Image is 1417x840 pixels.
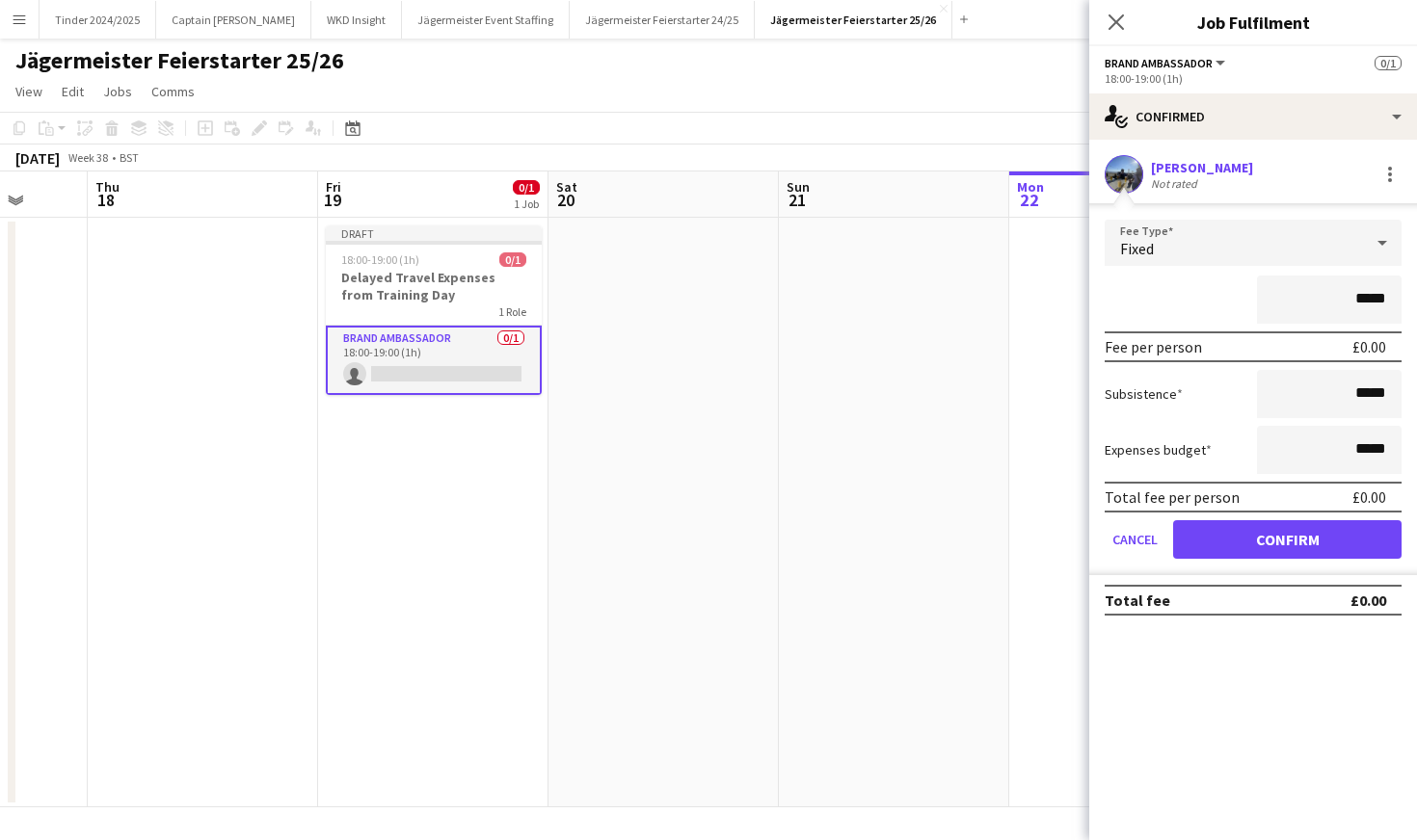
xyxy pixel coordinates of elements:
span: 18:00-19:00 (1h) [341,252,419,267]
button: Jägermeister Feierstarter 25/26 [755,1,952,39]
h3: Delayed Travel Expenses from Training Day [326,269,542,303]
button: Cancel [1105,520,1165,559]
span: Brand Ambassador [1105,56,1213,70]
span: 21 [784,189,810,211]
span: 0/1 [513,180,540,195]
button: Jägermeister Feierstarter 24/25 [570,1,755,39]
button: Confirm [1173,520,1402,559]
button: Tinder 2024/2025 [40,1,156,39]
app-card-role: Brand Ambassador0/118:00-19:00 (1h) [326,326,542,395]
div: Total fee [1105,591,1170,610]
span: Comms [151,83,195,100]
span: Week 38 [64,150,112,165]
div: 18:00-19:00 (1h) [1105,71,1402,86]
div: Fee per person [1105,337,1202,356]
span: Thu [95,178,120,196]
span: Edit [62,83,84,100]
div: BST [120,150,139,165]
a: View [8,79,50,104]
span: 1 Role [498,304,526,319]
h3: Job Fulfilment [1089,10,1417,35]
span: Sun [787,178,810,196]
span: Mon [1017,178,1044,196]
div: £0.00 [1350,591,1386,610]
label: Subsistence [1105,385,1183,403]
span: 19 [323,189,341,211]
span: View [15,83,42,100]
span: 18 [93,189,120,211]
a: Comms [144,79,202,104]
div: £0.00 [1352,337,1386,356]
div: [PERSON_NAME] [1151,159,1253,176]
div: Not rated [1151,176,1201,191]
span: Sat [556,178,577,196]
a: Edit [54,79,92,104]
span: Fixed [1120,239,1154,258]
span: Jobs [103,83,132,100]
span: 22 [1014,189,1044,211]
div: £0.00 [1352,487,1386,507]
div: [DATE] [15,148,60,168]
button: Brand Ambassador [1105,56,1228,70]
div: Draft [326,225,542,241]
a: Jobs [95,79,140,104]
h1: Jägermeister Feierstarter 25/26 [15,46,344,75]
div: Total fee per person [1105,487,1240,507]
span: 20 [553,189,577,211]
button: WKD Insight [311,1,402,39]
div: 1 Job [514,197,539,211]
span: 0/1 [1375,56,1402,70]
button: Jägermeister Event Staffing [402,1,570,39]
app-job-card: Draft18:00-19:00 (1h)0/1Delayed Travel Expenses from Training Day1 RoleBrand Ambassador0/118:00-1... [326,225,542,395]
span: Fri [326,178,341,196]
label: Expenses budget [1105,441,1212,459]
div: Confirmed [1089,93,1417,140]
span: 0/1 [499,252,526,267]
button: Captain [PERSON_NAME] [156,1,311,39]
